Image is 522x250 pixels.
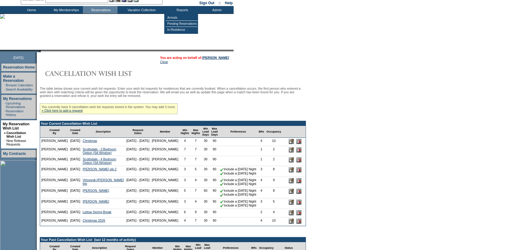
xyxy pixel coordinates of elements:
td: 1 [257,156,265,166]
td: 4 [265,209,282,217]
span: [DATE] [13,56,24,59]
td: [PERSON_NAME] [151,187,180,198]
td: 3 [179,166,190,177]
span: You are acting on behalf of: [160,56,229,59]
a: » Click here to add a request [42,109,83,112]
a: Scottsdale - 3 Bedroom Option (SA Window) [83,147,116,155]
nobr: [DATE] - [DATE] [126,167,149,171]
td: Request Dates [125,126,151,138]
td: 30 [201,146,210,156]
td: [DATE] [69,198,82,209]
td: 7 [179,146,190,156]
input: Edit this Request [289,200,294,205]
td: 4 [190,177,201,187]
td: 6 [179,209,190,217]
a: Christmas [83,139,97,143]
td: 90 [210,138,219,146]
span: :: [219,1,221,5]
nobr: [DATE] - [DATE] [126,219,149,222]
td: [PERSON_NAME] [151,177,180,187]
td: 10 [265,217,282,226]
td: 30 [201,156,210,166]
td: 8 [265,187,282,198]
td: BRs [257,126,265,138]
td: 7 [190,156,201,166]
td: [DATE] [69,138,82,146]
nobr: Include a [DATE] Night [220,200,256,203]
img: chkSmaller.gif [220,168,224,171]
a: Vrtovsnik:/[PERSON_NAME] trip [83,178,124,185]
a: Help [225,1,233,5]
nobr: Include a [DATE] Night [220,189,256,192]
td: Max Nights [190,126,201,138]
td: [PERSON_NAME] [151,138,180,146]
td: [PERSON_NAME] [40,138,69,146]
td: 7 [190,187,201,198]
input: Delete this Request [296,210,301,215]
nobr: [DATE] - [DATE] [126,139,149,143]
a: Make a Reservation [3,74,24,83]
td: Min Lead Days [201,126,210,138]
a: Upcoming Reservations [6,101,25,109]
td: 90 [210,198,219,209]
a: Search Availability [6,88,33,91]
nobr: Include a [DATE] Night [220,171,256,175]
td: 30 [201,177,210,187]
td: · [4,109,5,117]
input: Edit this Request [289,189,294,194]
td: 2 [257,209,265,217]
td: 90 [210,217,219,226]
input: Edit this Request [289,219,294,224]
td: 9 [190,209,201,217]
td: 9 [265,177,282,187]
td: Preferences [219,126,257,138]
td: Admin [199,6,234,14]
nobr: Include a [DATE] Night [220,178,256,182]
input: Delete this Request [296,178,301,183]
td: Description [81,126,125,138]
input: Delete this Request [296,167,301,172]
td: 90 [210,166,219,177]
a: My Reservations [3,97,32,101]
input: Delete this Request [296,219,301,224]
nobr: Include a [DATE] Night [220,167,256,171]
td: · [4,101,5,109]
a: Sign Out [199,1,214,5]
img: chkSmaller.gif [220,182,224,186]
img: chkSmaller.gif [220,189,224,193]
td: 2 [265,146,282,156]
input: Edit this Request [289,139,294,144]
td: [DATE] [69,187,82,198]
td: [PERSON_NAME] [151,156,180,166]
td: Arrivals [166,15,197,21]
img: chkSmaller.gif [220,193,224,197]
img: Cancellation Wish List [40,67,160,79]
td: [PERSON_NAME] [151,146,180,156]
td: · [4,139,6,146]
a: [PERSON_NAME] ski 2 [83,167,117,171]
a: My Contracts [3,152,26,156]
td: 7 [190,146,201,156]
a: New Release Requests [6,139,26,146]
td: Home [14,6,48,14]
td: 7 [179,156,190,166]
td: [DATE] [69,177,82,187]
td: Reports [164,6,199,14]
td: [PERSON_NAME] [151,217,180,226]
input: Delete this Request [296,200,301,205]
td: 7 [190,217,201,226]
td: Vacation Collection [118,6,164,14]
a: [PERSON_NAME] [202,56,229,59]
td: 5 [179,187,190,198]
td: [DATE] [69,166,82,177]
td: [PERSON_NAME] [151,209,180,217]
td: 4 [257,138,265,146]
td: 90 [210,146,219,156]
td: [PERSON_NAME] [40,166,69,177]
td: Your Past Cancellation Wish List (last 12 months of activity) [40,237,306,242]
td: 30 [201,166,210,177]
td: 8 [265,166,282,177]
td: 30 [201,138,210,146]
td: 90 [210,209,219,217]
nobr: Include a [DATE] Night [220,204,256,207]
